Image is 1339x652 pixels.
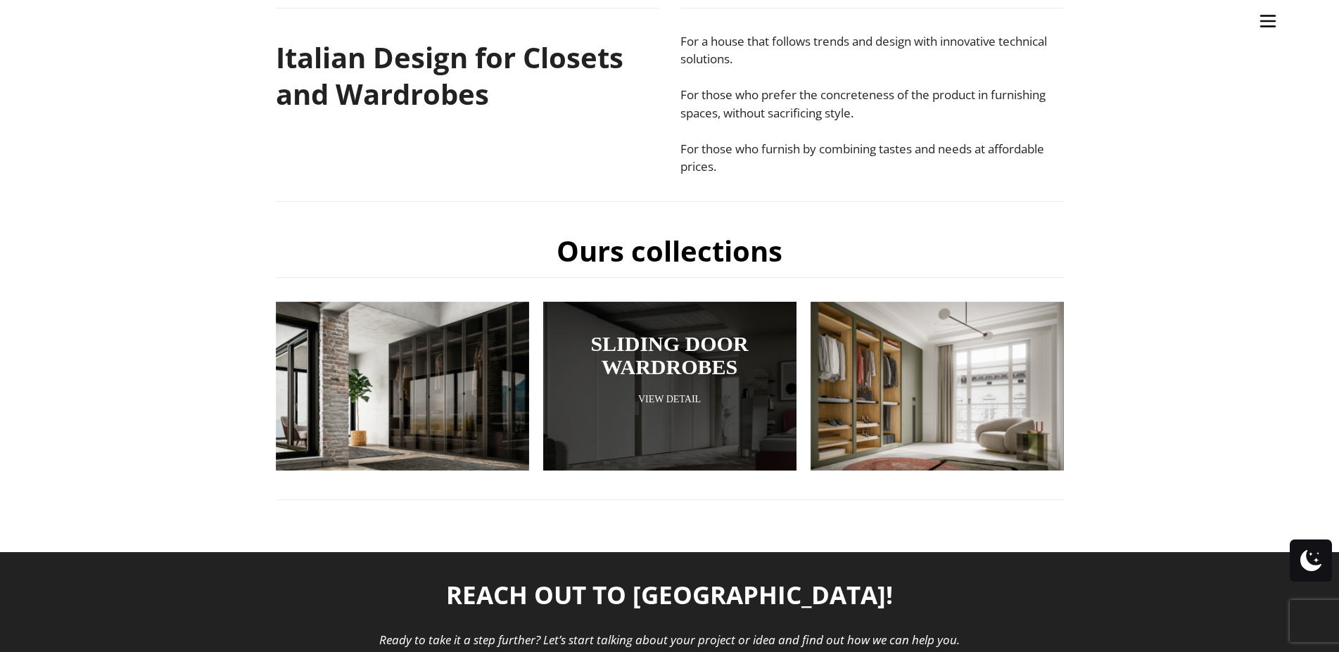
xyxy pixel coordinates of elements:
[578,332,761,378] a: Sliding Door Wardrobes
[680,140,1064,176] p: For those who furnish by combining tastes and needs at affordable prices.
[1257,11,1278,32] img: burger-menu-svgrepo-com-30x30.jpg
[557,226,782,276] h2: Ours collections
[680,86,1064,122] p: For those who prefer the concreteness of the product in furnishing spaces, without sacrificing st...
[578,392,761,406] a: View Detail
[680,32,1064,68] p: For a house that follows trends and design with innovative technical solutions.
[276,32,659,120] h2: Italian Design for Closets and Wardrobes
